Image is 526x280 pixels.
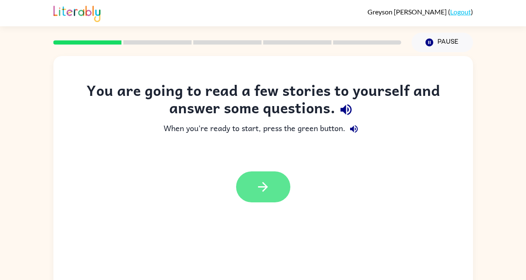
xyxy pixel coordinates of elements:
[70,81,456,120] div: You are going to read a few stories to yourself and answer some questions.
[70,120,456,137] div: When you're ready to start, press the green button.
[450,8,471,16] a: Logout
[53,3,100,22] img: Literably
[367,8,448,16] span: Greyson [PERSON_NAME]
[367,8,473,16] div: ( )
[412,33,473,52] button: Pause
